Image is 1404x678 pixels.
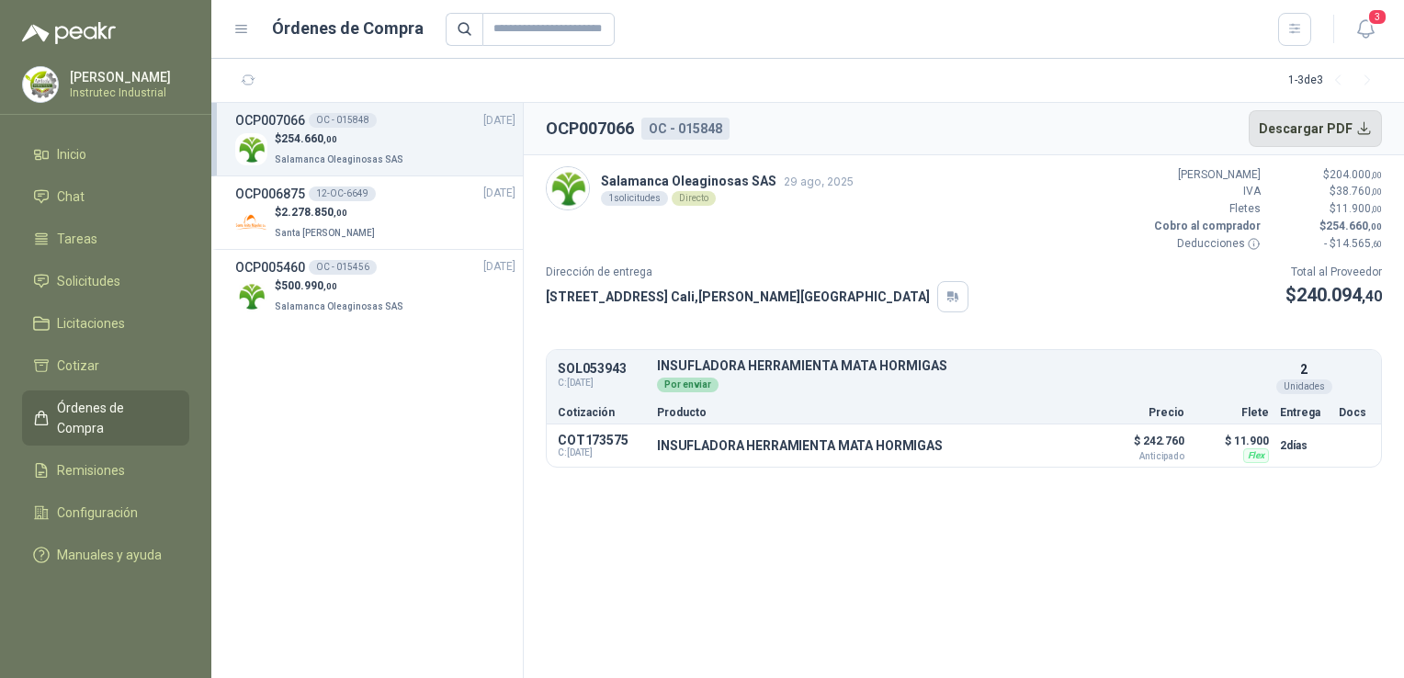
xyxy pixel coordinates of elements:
p: - $ [1272,235,1382,253]
div: 1 - 3 de 3 [1288,66,1382,96]
div: Directo [672,191,716,206]
p: Salamanca Oleaginosas SAS [601,171,854,191]
span: 500.990 [281,279,337,292]
div: OC - 015848 [641,118,730,140]
h3: OCP005460 [235,257,305,277]
span: Salamanca Oleaginosas SAS [275,154,403,164]
p: Cotización [558,407,646,418]
a: Remisiones [22,453,189,488]
span: 29 ago, 2025 [784,175,854,188]
p: Total al Proveedor [1285,264,1382,281]
span: 11.900 [1336,202,1382,215]
img: Company Logo [23,67,58,102]
p: Flete [1195,407,1269,418]
span: 254.660 [1326,220,1382,232]
img: Logo peakr [22,22,116,44]
div: Unidades [1276,379,1332,394]
span: Chat [57,186,85,207]
p: Producto [657,407,1081,418]
span: Remisiones [57,460,125,480]
p: $ 11.900 [1195,430,1269,452]
div: Flex [1243,448,1269,463]
span: 2.278.850 [281,206,347,219]
p: $ [1285,281,1382,310]
a: Inicio [22,137,189,172]
p: IVA [1150,183,1261,200]
a: Licitaciones [22,306,189,341]
span: 3 [1367,8,1387,26]
p: $ 242.760 [1093,430,1184,461]
p: [STREET_ADDRESS] Cali , [PERSON_NAME][GEOGRAPHIC_DATA] [546,287,930,307]
p: SOL053943 [558,362,646,376]
p: $ [1272,200,1382,218]
p: Entrega [1280,407,1328,418]
img: Company Logo [547,167,589,209]
span: ,00 [1371,186,1382,197]
a: Solicitudes [22,264,189,299]
span: 240.094 [1296,284,1382,306]
span: ,60 [1371,239,1382,249]
p: COT173575 [558,433,646,447]
span: ,00 [1368,221,1382,232]
img: Company Logo [235,207,267,239]
button: Descargar PDF [1249,110,1383,147]
span: Salamanca Oleaginosas SAS [275,301,403,311]
p: INSUFLADORA HERRAMIENTA MATA HORMIGAS [657,359,1269,373]
span: C: [DATE] [558,447,646,458]
span: 38.760 [1336,185,1382,198]
div: OC - 015848 [309,113,377,128]
p: Precio [1093,407,1184,418]
span: Solicitudes [57,271,120,291]
p: Docs [1339,407,1370,418]
span: ,00 [1371,204,1382,214]
h3: OCP007066 [235,110,305,130]
a: Órdenes de Compra [22,390,189,446]
span: ,40 [1362,288,1382,305]
p: Deducciones [1150,235,1261,253]
a: Chat [22,179,189,214]
img: Company Logo [235,133,267,165]
p: $ [1272,166,1382,184]
a: OCP00687512-OC-6649[DATE] Company Logo$2.278.850,00Santa [PERSON_NAME] [235,184,515,242]
div: OC - 015456 [309,260,377,275]
a: Configuración [22,495,189,530]
p: Dirección de entrega [546,264,968,281]
div: Por enviar [657,378,719,392]
span: Licitaciones [57,313,125,333]
p: 2 días [1280,435,1328,457]
span: Santa [PERSON_NAME] [275,228,375,238]
p: $ [1272,218,1382,235]
span: Anticipado [1093,452,1184,461]
p: $ [1272,183,1382,200]
span: 14.565 [1336,237,1382,250]
span: 204.000 [1330,168,1382,181]
div: 1 solicitudes [601,191,668,206]
h1: Órdenes de Compra [272,16,424,41]
p: $ [275,204,379,221]
span: [DATE] [483,258,515,276]
p: Cobro al comprador [1150,218,1261,235]
span: C: [DATE] [558,376,646,390]
button: 3 [1349,13,1382,46]
span: Inicio [57,144,86,164]
span: ,00 [334,208,347,218]
a: Tareas [22,221,189,256]
h3: OCP006875 [235,184,305,204]
span: ,00 [323,134,337,144]
span: Tareas [57,229,97,249]
p: 2 [1300,359,1308,379]
div: 12-OC-6649 [309,186,376,201]
p: Instrutec Industrial [70,87,185,98]
p: $ [275,130,407,148]
span: Configuración [57,503,138,523]
a: Cotizar [22,348,189,383]
a: OCP007066OC - 015848[DATE] Company Logo$254.660,00Salamanca Oleaginosas SAS [235,110,515,168]
h2: OCP007066 [546,116,634,141]
span: Órdenes de Compra [57,398,172,438]
span: [DATE] [483,112,515,130]
a: Manuales y ayuda [22,537,189,572]
span: ,00 [323,281,337,291]
span: 254.660 [281,132,337,145]
p: $ [275,277,407,295]
span: ,00 [1371,170,1382,180]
